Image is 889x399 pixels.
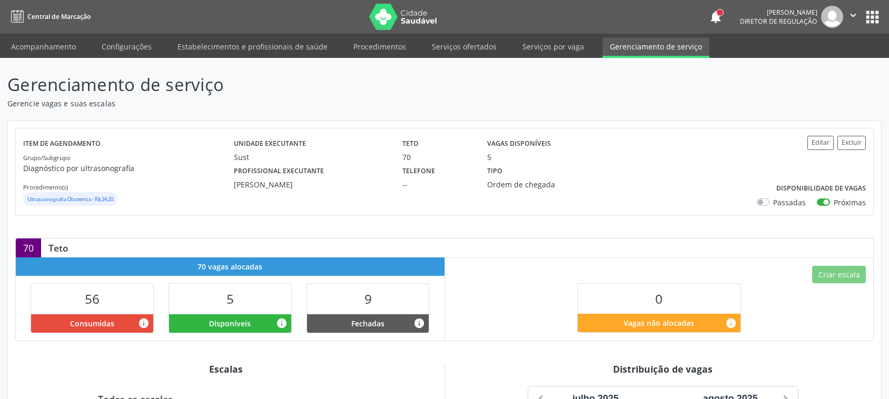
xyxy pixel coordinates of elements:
[487,136,551,152] label: Vagas disponíveis
[776,181,866,197] label: Disponibilidade de vagas
[7,98,619,109] p: Gerencie vagas e suas escalas
[276,317,288,329] i: Vagas alocadas e sem marcações associadas
[15,363,437,375] div: Escalas
[234,163,324,179] label: Profissional executante
[234,136,306,152] label: Unidade executante
[85,290,100,307] span: 56
[402,136,419,152] label: Teto
[807,136,834,150] button: Editar
[402,179,472,190] div: --
[23,154,71,162] small: Grupo/Subgrupo
[27,12,91,21] span: Central de Marcação
[226,290,234,307] span: 5
[364,290,372,307] span: 9
[346,37,413,56] a: Procedimentos
[27,196,113,203] small: Ultrassonografia Obstetrica - R$ 24,20
[16,238,41,257] div: 70
[821,6,843,28] img: img
[773,197,806,208] label: Passadas
[23,136,101,152] label: Item de agendamento
[843,6,863,28] button: 
[725,317,737,329] i: Quantidade de vagas restantes do teto de vagas
[424,37,504,56] a: Serviços ofertados
[834,197,866,208] label: Próximas
[41,242,76,254] div: Teto
[413,317,425,329] i: Vagas alocadas e sem marcações associadas que tiveram sua disponibilidade fechada
[515,37,591,56] a: Serviços por vaga
[16,257,444,276] div: 70 vagas alocadas
[234,152,388,163] div: Sust
[170,37,335,56] a: Estabelecimentos e profissionais de saúde
[740,8,817,17] div: [PERSON_NAME]
[602,37,709,58] a: Gerenciamento de serviço
[740,17,817,26] span: Diretor de regulação
[234,179,388,190] div: [PERSON_NAME]
[624,317,694,328] span: Vagas não alocadas
[863,8,882,26] button: apps
[209,318,251,329] span: Disponíveis
[351,318,384,329] span: Fechadas
[487,152,491,163] div: 5
[487,179,599,190] div: Ordem de chegada
[402,163,435,179] label: Telefone
[452,363,874,375] div: Distribuição de vagas
[7,8,91,25] a: Central de Marcação
[402,152,472,163] div: 70
[23,183,68,191] small: Procedimento(s)
[655,290,663,307] span: 0
[837,136,866,150] button: Excluir
[7,72,619,98] p: Gerenciamento de serviço
[847,9,859,21] i: 
[812,266,866,284] button: Criar escala
[4,37,83,56] a: Acompanhamento
[138,317,150,329] i: Vagas alocadas que possuem marcações associadas
[708,9,723,24] button: notifications
[487,163,502,179] label: Tipo
[23,163,234,174] p: Diagnóstico por ultrasonografia
[70,318,114,329] span: Consumidas
[94,37,159,56] a: Configurações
